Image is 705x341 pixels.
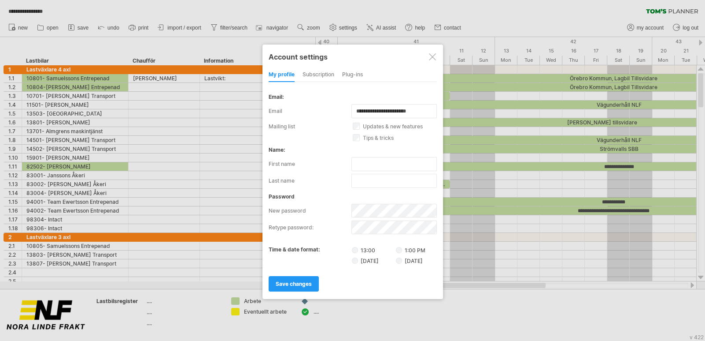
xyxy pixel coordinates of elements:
label: retype password: [269,221,351,235]
label: mailing list [269,123,353,130]
label: new password [269,204,351,218]
span: save changes [276,281,312,287]
a: save changes [269,276,319,292]
input: 1:00 PM [396,247,402,253]
label: email [269,104,351,118]
input: [DATE] [352,258,358,264]
label: [DATE] [396,258,423,264]
div: password [269,193,437,200]
input: [DATE] [396,258,402,264]
label: 13:00 [352,246,395,254]
div: my profile [269,68,295,82]
label: 1:00 PM [396,247,425,254]
label: tips & tricks [353,135,447,141]
div: name: [269,146,437,153]
div: Plug-ins [342,68,363,82]
label: [DATE] [352,257,395,264]
label: last name [269,174,351,188]
label: updates & new features [353,123,447,130]
input: 13:00 [352,247,358,253]
label: time & date format: [269,246,320,253]
label: first name [269,157,351,171]
div: subscription [303,68,334,82]
div: email: [269,94,437,100]
div: Account settings [269,49,437,64]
